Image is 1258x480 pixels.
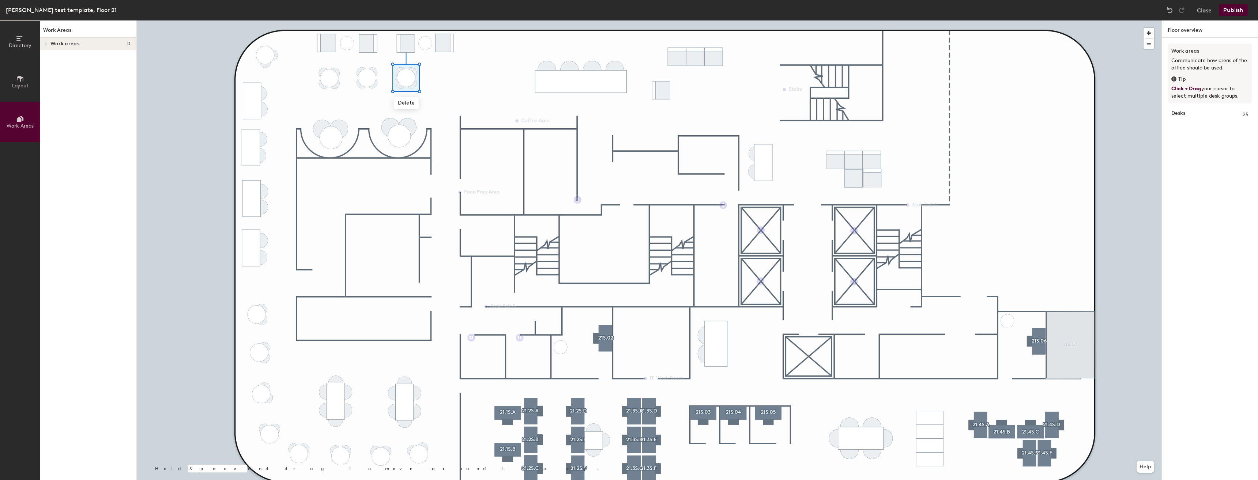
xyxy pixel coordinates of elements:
strong: Desks [1171,111,1185,119]
p: your cursor to select multiple desk groups. [1171,85,1248,100]
div: [PERSON_NAME] test template, Floor 21 [6,5,117,15]
img: Undo [1166,7,1174,14]
img: Redo [1178,7,1185,14]
span: 0 [127,41,131,47]
span: Work Areas [7,123,34,129]
button: Help [1137,461,1154,473]
span: Work areas [50,41,79,47]
h3: Work areas [1171,47,1248,55]
div: Tip [1171,75,1248,83]
span: Delete [393,97,419,109]
span: Layout [12,83,29,89]
span: Click + Drag [1171,86,1201,92]
h1: Work Areas [40,26,136,38]
button: Close [1197,4,1212,16]
button: Publish [1219,4,1248,16]
span: Directory [9,42,31,49]
span: 25 [1243,111,1248,119]
p: Communicate how areas of the office should be used. [1171,57,1248,72]
h1: Floor overview [1162,20,1258,38]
